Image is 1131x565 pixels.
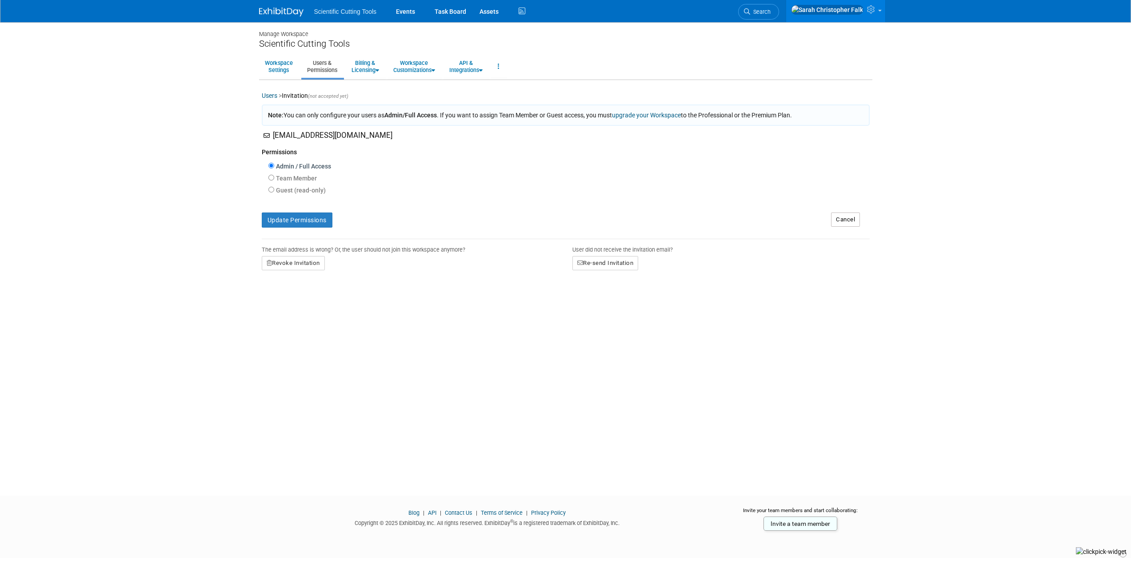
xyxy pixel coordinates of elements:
a: WorkspaceCustomizations [388,56,441,77]
a: Cancel [831,212,860,227]
a: WorkspaceSettings [259,56,299,77]
button: Revoke Invitation [262,256,325,270]
span: Scientific Cutting Tools [314,8,377,15]
a: Contact Us [445,509,472,516]
a: API [428,509,436,516]
a: Search [738,4,779,20]
a: API &Integrations [444,56,488,77]
span: [EMAIL_ADDRESS][DOMAIN_NAME] [273,131,392,140]
img: Sarah Christopher Falk [791,5,863,15]
div: Invitation [262,91,870,104]
span: You can only configure your users as . If you want to assign Team Member or Guest access, you mus... [268,112,792,119]
button: Update Permissions [262,212,332,228]
a: upgrade your Workspace [612,112,681,119]
a: Users [262,92,277,99]
span: | [474,509,480,516]
div: Copyright © 2025 ExhibitDay, Inc. All rights reserved. ExhibitDay is a registered trademark of Ex... [259,517,716,527]
div: Scientific Cutting Tools [259,38,872,49]
span: | [524,509,530,516]
span: Search [750,8,771,15]
span: | [421,509,427,516]
span: (not accepted yet) [308,93,348,99]
img: ExhibitDay [259,8,304,16]
label: Admin / Full Access [274,162,331,171]
sup: ® [510,519,513,524]
div: User did not receive the invitation email? [572,239,870,256]
div: Manage Workspace [259,22,872,38]
a: Billing &Licensing [346,56,385,77]
a: Invite a team member [763,517,837,531]
span: Admin/Full Access [384,112,437,119]
a: Users &Permissions [301,56,343,77]
div: Invite your team members and start collaborating: [729,507,872,520]
label: Guest (read-only) [274,186,326,195]
button: Re-send Invitation [572,256,639,270]
div: The email address is wrong? Or, the user should not join this workspace anymore? [262,239,559,256]
a: Terms of Service [481,509,523,516]
label: Team Member [274,174,317,183]
span: > [279,92,282,99]
span: Note: [268,112,284,119]
span: | [438,509,444,516]
a: Privacy Policy [531,509,566,516]
div: Permissions [262,141,870,161]
a: Blog [408,509,420,516]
